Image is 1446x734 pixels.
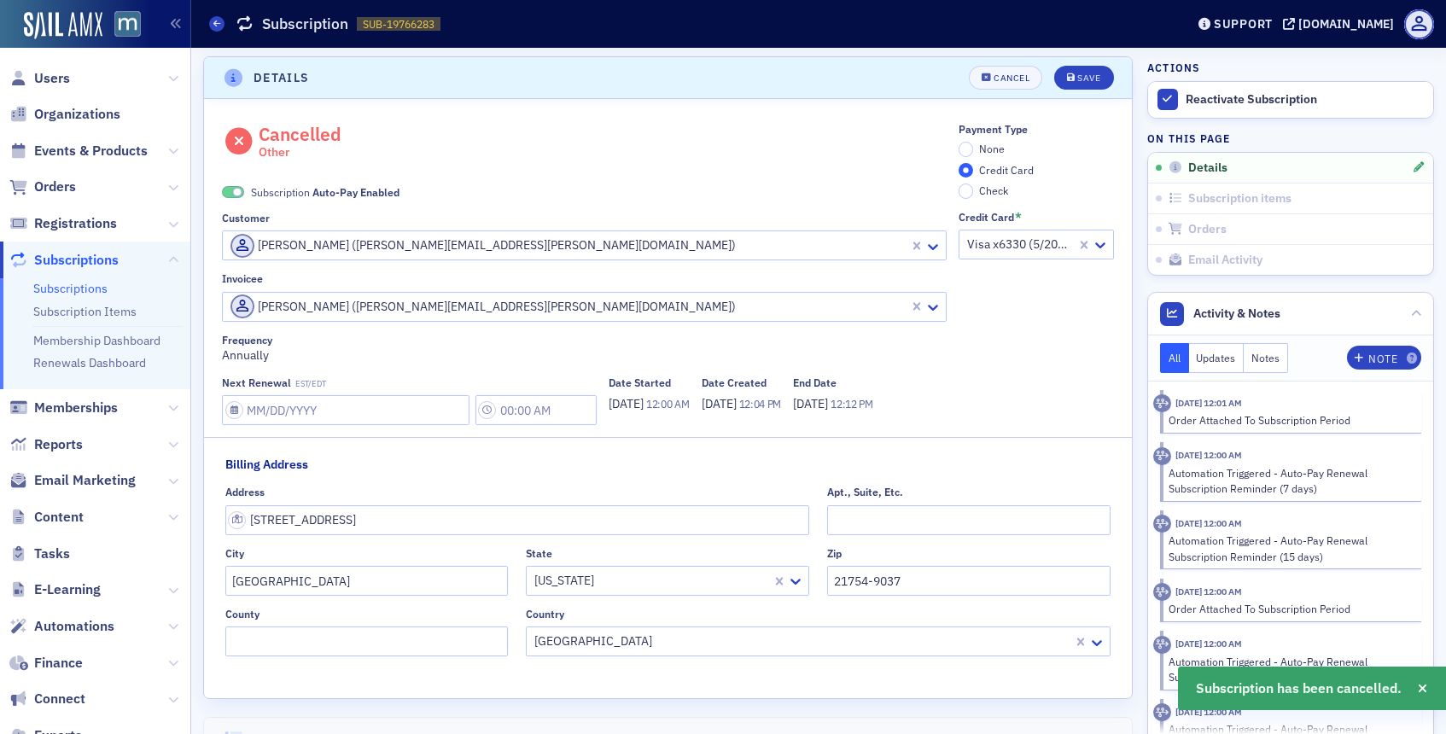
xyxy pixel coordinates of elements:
button: Cancel [969,66,1042,90]
a: E-Learning [9,580,101,599]
img: SailAMX [24,12,102,39]
input: Check [959,183,974,199]
div: Date Started [609,376,671,389]
div: Automation Triggered - Auto-Pay Renewal Subscription Reminder (7 days) [1169,465,1410,497]
time: 6/16/2025 12:00 AM [1175,517,1242,529]
span: 12:04 PM [739,397,782,411]
time: 6/24/2025 12:00 AM [1175,449,1242,461]
a: Content [9,508,84,527]
div: Date Created [702,376,767,389]
span: E-Learning [34,580,101,599]
span: Users [34,69,70,88]
a: Finance [9,654,83,673]
button: Updates [1189,343,1245,373]
span: 12:12 PM [831,397,873,411]
a: Users [9,69,70,88]
span: Connect [34,690,85,708]
span: Profile [1404,9,1434,39]
a: Subscription Items [33,304,137,319]
span: Organizations [34,105,120,124]
span: Activity & Notes [1193,305,1280,323]
button: All [1160,343,1189,373]
div: Next Renewal [222,376,291,389]
div: Activity [1153,583,1171,601]
abbr: This field is required [1015,211,1022,223]
span: Subscription [251,184,399,200]
div: City [225,547,244,560]
span: Subscriptions [34,251,119,270]
span: 12:00 AM [646,397,690,411]
span: Subscription has been cancelled. [1196,679,1402,699]
a: Memberships [9,399,118,417]
a: Registrations [9,214,117,233]
span: Orders [34,178,76,196]
span: [DATE] [702,396,739,411]
img: SailAMX [114,11,141,38]
time: 7/1/2025 12:01 AM [1175,397,1242,409]
button: Note [1347,346,1421,370]
div: Activity [1153,515,1171,533]
div: [PERSON_NAME] ([PERSON_NAME][EMAIL_ADDRESS][PERSON_NAME][DOMAIN_NAME]) [230,294,906,318]
a: Orders [9,178,76,196]
div: Activity [1153,636,1171,654]
a: Subscriptions [9,251,119,270]
div: Invoicee [222,272,263,285]
div: State [526,547,552,560]
div: Customer [222,212,270,224]
span: Content [34,508,84,527]
div: County [225,608,259,620]
div: Order Attached To Subscription Period [1169,412,1410,428]
button: [DOMAIN_NAME] [1283,18,1400,30]
a: Organizations [9,105,120,124]
a: View Homepage [102,11,141,40]
div: Billing Address [225,456,308,474]
input: None [959,142,974,157]
span: Credit Card [979,163,1034,177]
a: Automations [9,617,114,636]
input: 00:00 AM [475,395,597,425]
span: EST/EDT [295,379,326,389]
div: End Date [793,376,837,389]
span: Email Marketing [34,471,136,490]
time: 6/24/2024 12:00 AM [1175,638,1242,650]
h4: Details [254,69,310,87]
span: Registrations [34,214,117,233]
span: [DATE] [609,396,646,411]
div: Automation Triggered - Auto-Pay Renewal Subscription Reminder (15 days) [1169,533,1410,564]
input: MM/DD/YYYY [222,395,469,425]
span: Tasks [34,545,70,563]
button: Reactivate Subscription [1148,82,1433,118]
span: Auto-Pay Enabled [222,186,244,199]
h4: On this page [1147,131,1434,146]
div: Reactivate Subscription [1186,92,1425,108]
div: Apt., Suite, Etc. [827,486,903,498]
div: Support [1214,16,1273,32]
button: Save [1054,66,1113,90]
span: Finance [34,654,83,673]
div: Frequency [222,334,272,347]
time: 7/1/2024 12:00 AM [1175,585,1242,597]
div: Annually [222,334,947,364]
time: 6/16/2024 12:00 AM [1175,706,1242,718]
div: Payment Type [959,123,1028,136]
a: Renewals Dashboard [33,355,146,370]
div: Address [225,486,265,498]
div: Country [526,608,564,620]
span: [DATE] [793,396,831,411]
span: Events & Products [34,142,148,160]
button: Notes [1244,343,1288,373]
a: Reports [9,435,83,454]
div: Cancel [994,73,1029,83]
a: Subscriptions [33,281,108,296]
span: Memberships [34,399,118,417]
div: Zip [827,547,842,560]
span: None [979,142,1005,155]
span: Orders [1188,222,1227,237]
div: Cancelled [259,123,341,160]
span: SUB-19766283 [363,17,434,32]
div: Activity [1153,394,1171,412]
h1: Subscription [262,14,348,34]
h4: Actions [1147,60,1200,75]
a: Email Marketing [9,471,136,490]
